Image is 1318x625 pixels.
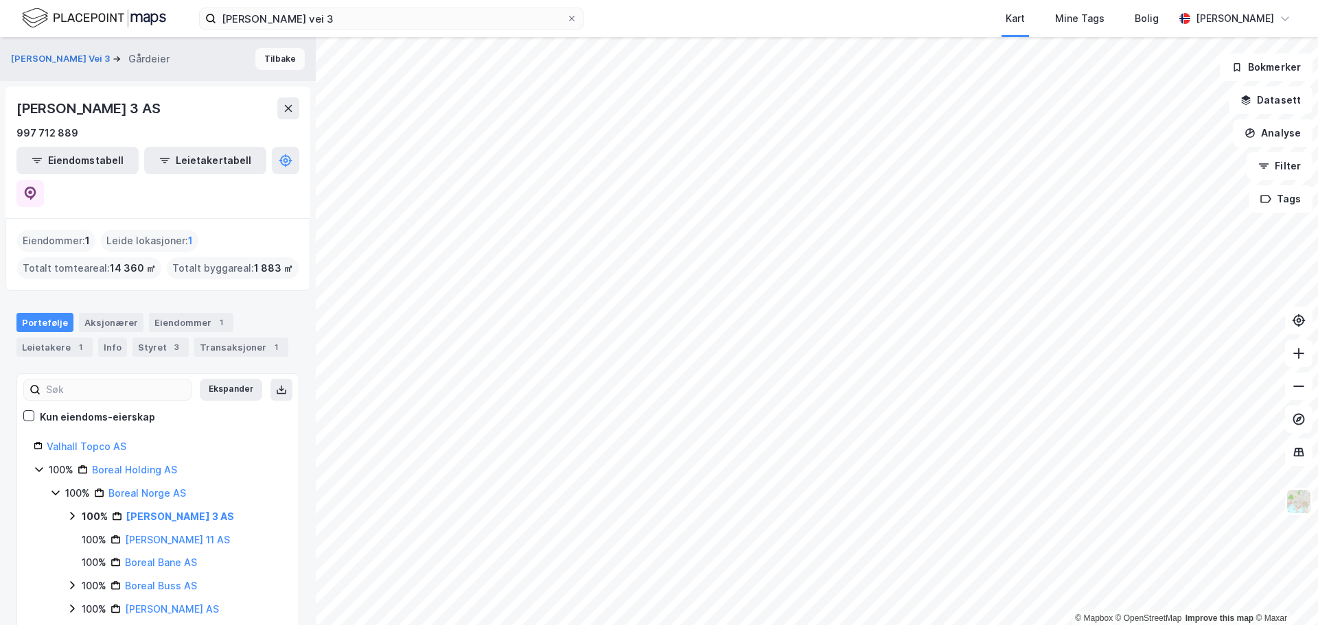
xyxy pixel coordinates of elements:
button: Bokmerker [1220,54,1313,81]
div: Gårdeier [128,51,170,67]
div: Eiendommer [149,313,233,332]
div: 1 [214,316,228,329]
div: Kun eiendoms-eierskap [40,409,155,425]
div: Eiendommer : [17,230,95,252]
div: Transaksjoner [194,338,288,357]
div: Totalt byggareal : [167,257,299,279]
a: Boreal Buss AS [125,580,197,591]
a: [PERSON_NAME] AS [125,603,219,615]
button: Leietakertabell [144,147,266,174]
iframe: Chat Widget [1249,559,1318,625]
span: 1 883 ㎡ [254,260,293,276]
div: Aksjonærer [79,313,143,332]
div: 1 [269,340,283,354]
div: Kart [1006,10,1025,27]
button: Analyse [1233,119,1313,147]
a: Boreal Norge AS [108,487,186,499]
div: Leide lokasjoner : [101,230,198,252]
a: Boreal Holding AS [92,464,177,475]
span: 1 [188,233,193,249]
input: Søk på adresse, matrikkel, gårdeiere, leietakere eller personer [216,8,566,29]
div: 100% [82,601,106,617]
div: 100% [49,462,73,478]
div: Totalt tomteareal : [17,257,161,279]
a: [PERSON_NAME] 3 AS [126,510,234,522]
a: OpenStreetMap [1115,613,1182,623]
span: 1 [85,233,90,249]
div: Mine Tags [1055,10,1105,27]
button: Ekspander [200,379,262,401]
div: Kontrollprogram for chat [1249,559,1318,625]
div: [PERSON_NAME] 3 AS [16,97,163,119]
button: Datasett [1229,86,1313,114]
div: 997 712 889 [16,125,78,141]
button: [PERSON_NAME] Vei 3 [11,52,113,66]
a: Mapbox [1075,613,1113,623]
div: 100% [82,508,108,525]
div: Portefølje [16,313,73,332]
div: [PERSON_NAME] [1196,10,1274,27]
div: Bolig [1135,10,1159,27]
div: 100% [82,532,106,548]
button: Tags [1249,185,1313,213]
button: Eiendomstabell [16,147,139,174]
a: Boreal Bane AS [125,556,197,568]
img: Z [1286,488,1312,515]
div: 3 [170,340,183,354]
div: 100% [82,554,106,571]
img: logo.f888ab2527a4732fd821a326f86c7f29.svg [22,6,166,30]
a: [PERSON_NAME] 11 AS [125,534,230,545]
div: Styret [132,338,189,357]
a: Valhall Topco AS [47,440,126,452]
div: Info [98,338,127,357]
div: 1 [73,340,87,354]
button: Tilbake [255,48,305,70]
div: Leietakere [16,338,93,357]
button: Filter [1247,152,1313,180]
div: 100% [65,485,90,502]
span: 14 360 ㎡ [110,260,156,276]
input: Søk [41,379,191,400]
a: Improve this map [1186,613,1253,623]
div: 100% [82,578,106,594]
